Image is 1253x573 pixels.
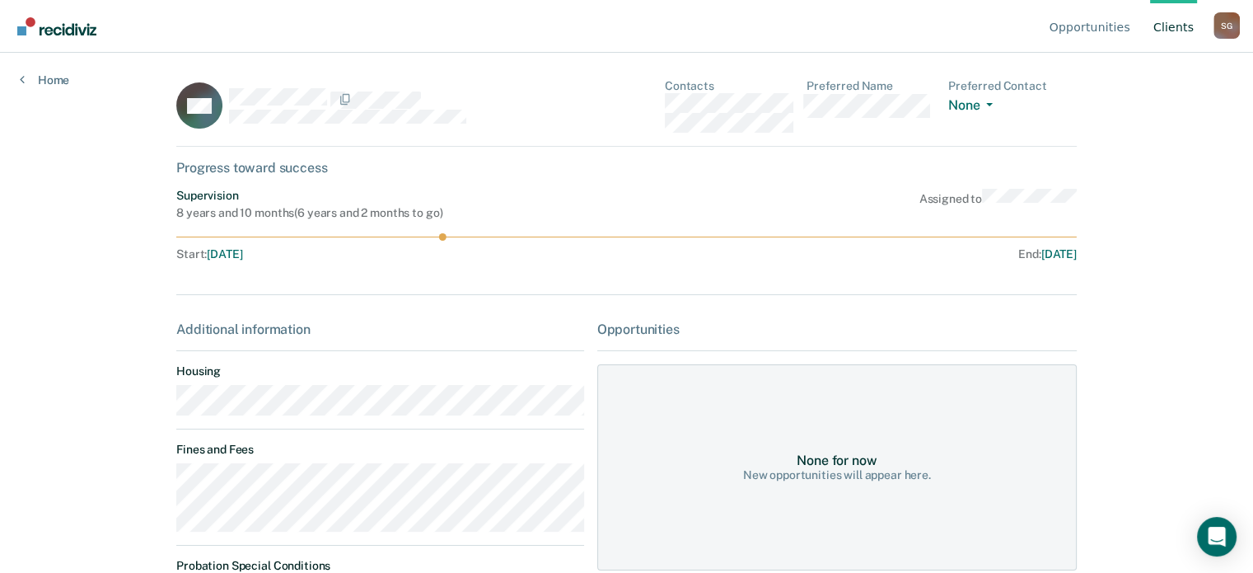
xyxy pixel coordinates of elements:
dt: Preferred Name [807,79,935,93]
dt: Fines and Fees [176,443,584,457]
dt: Housing [176,364,584,378]
dt: Probation Special Conditions [176,559,584,573]
a: Home [20,73,69,87]
div: New opportunities will appear here. [743,468,931,482]
div: Opportunities [597,322,1077,337]
span: [DATE] [1041,247,1077,261]
img: Recidiviz [17,17,96,35]
div: Additional information [176,322,584,337]
div: End : [634,247,1077,261]
div: Open Intercom Messenger [1197,517,1237,557]
div: Progress toward success [176,160,1077,176]
div: Supervision [176,189,442,203]
div: Start : [176,247,627,261]
span: [DATE] [207,247,242,261]
div: Assigned to [919,189,1077,220]
button: Profile dropdown button [1213,12,1240,39]
div: S G [1213,12,1240,39]
dt: Preferred Contact [948,79,1077,93]
dt: Contacts [665,79,793,93]
div: None for now [797,453,877,468]
button: None [948,97,999,116]
div: 8 years and 10 months ( 6 years and 2 months to go ) [176,206,442,220]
